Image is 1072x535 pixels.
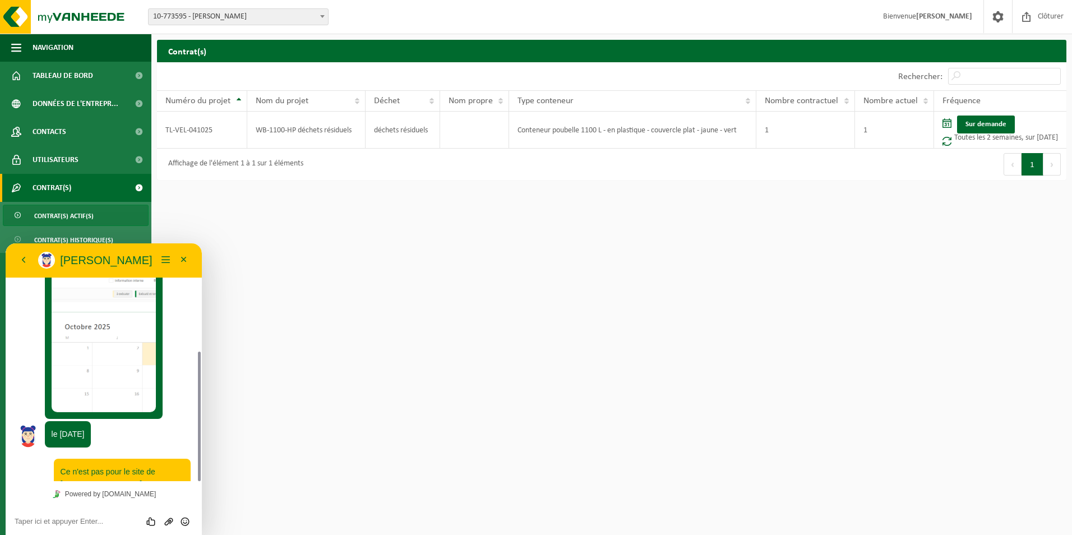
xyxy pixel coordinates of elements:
button: Previous [1004,153,1022,176]
label: Rechercher: [898,72,942,81]
div: Affichage de l'élément 1 à 1 sur 1 éléments [163,154,303,174]
a: Sur demande [957,116,1015,133]
button: Insérer émoticône [171,273,187,284]
span: Fréquence [942,96,981,105]
span: Type conteneur [517,96,574,105]
span: Contrat(s) [33,174,71,202]
span: Nombre actuel [863,96,918,105]
button: 1 [1022,153,1043,176]
td: 1 [756,112,855,149]
span: Navigation [33,34,73,62]
button: Envoyer un fichier [155,273,171,284]
span: Données de l'entrepr... [33,90,118,118]
td: déchets résiduels [366,112,440,149]
div: Évaluez cette conversation [138,273,155,284]
span: Utilisateurs [33,146,78,174]
iframe: chat widget [6,243,202,535]
span: Nom du projet [256,96,308,105]
span: Nombre contractuel [765,96,838,105]
span: Numéro du projet [165,96,230,105]
h2: Contrat(s) [157,40,1066,62]
a: Contrat(s) historique(s) [3,229,149,250]
span: 10-773595 - SRL EMMANUEL DUTRIEUX - HOLLAIN [148,8,329,25]
span: Nom propre [449,96,493,105]
td: WB-1100-HP déchets résiduels [247,112,366,149]
a: Contrat(s) actif(s) [3,205,149,226]
td: Conteneur poubelle 1100 L - en plastique - couvercle plat - jaune - vert [509,112,756,149]
td: TL-VEL-041025 [157,112,247,149]
button: Next [1043,153,1061,176]
span: Contrat(s) actif(s) [34,205,94,227]
span: 10-773595 - SRL EMMANUEL DUTRIEUX - HOLLAIN [149,9,328,25]
td: Toutes les 2 semaines, sur [DATE] [934,112,1066,149]
a: Powered by [DOMAIN_NAME] [43,243,154,258]
div: Group of buttons [138,273,187,284]
img: Tawky_16x16.svg [47,247,55,255]
span: Contrat(s) historique(s) [34,229,113,251]
span: Contacts [33,118,66,146]
strong: [PERSON_NAME] [916,12,972,21]
span: Déchet [374,96,400,105]
span: Tableau de bord [33,62,93,90]
td: 1 [855,112,934,149]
